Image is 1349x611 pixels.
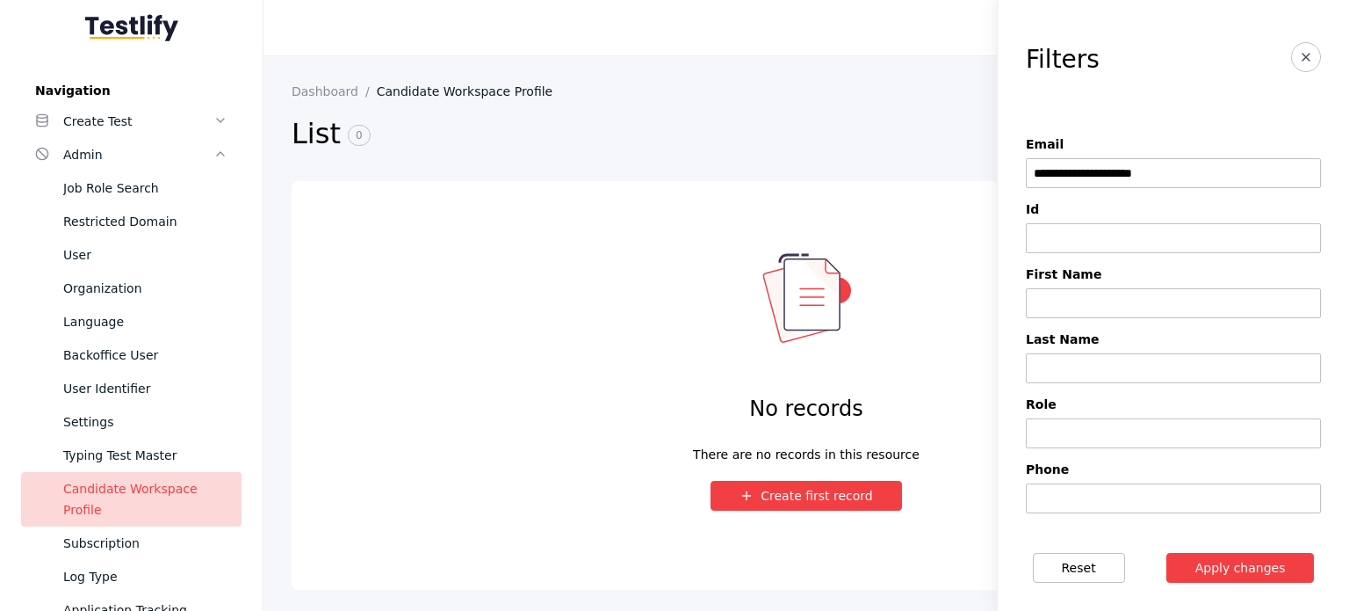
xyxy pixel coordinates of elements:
img: Testlify - Backoffice [85,14,178,41]
div: User [63,244,227,265]
label: Last Name [1026,332,1321,346]
a: Settings [21,405,242,439]
a: Dashboard [292,84,377,98]
div: Settings [63,411,227,433]
label: Navigation [21,84,242,98]
button: Apply changes [1166,553,1315,583]
div: Subscription [63,533,227,554]
div: Typing Test Master [63,445,227,466]
a: Candidate Workspace Profile [377,84,567,98]
div: User Identifier [63,378,227,399]
a: Language [21,305,242,338]
a: Job Role Search [21,171,242,205]
h2: List [292,116,1027,153]
a: Log Type [21,560,242,593]
div: There are no records in this resource [693,444,920,453]
div: Job Role Search [63,178,227,199]
h3: Filters [1026,46,1100,74]
div: Restricted Domain [63,211,227,232]
a: Restricted Domain [21,205,242,238]
div: Language [63,311,227,332]
label: Phone [1026,462,1321,476]
div: Admin [63,144,213,165]
label: Email [1026,137,1321,151]
div: Candidate Workspace Profile [63,478,227,520]
a: User [21,238,242,272]
a: Backoffice User [21,338,242,372]
label: First Name [1026,267,1321,281]
div: Create Test [63,111,213,132]
div: Backoffice User [63,345,227,366]
div: Organization [63,278,227,299]
div: Log Type [63,566,227,587]
span: 0 [348,125,371,146]
a: Typing Test Master [21,439,242,472]
a: User Identifier [21,372,242,405]
a: Organization [21,272,242,305]
a: Candidate Workspace Profile [21,472,242,527]
label: Role [1026,397,1321,411]
button: Reset [1033,553,1125,583]
label: Id [1026,202,1321,216]
button: Create first record [711,481,902,511]
a: Subscription [21,527,242,560]
h4: No records [749,395,862,423]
